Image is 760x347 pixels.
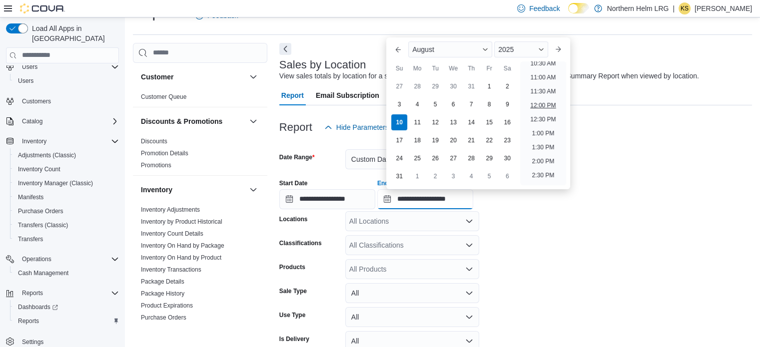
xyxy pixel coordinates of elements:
span: Settings [22,338,43,346]
p: [PERSON_NAME] [695,2,752,14]
div: day-27 [445,150,461,166]
button: Cash Management [10,266,123,280]
span: 2025 [498,45,514,53]
a: Inventory Transactions [141,266,201,273]
span: KS [681,2,689,14]
label: Date Range [279,153,315,161]
div: day-26 [427,150,443,166]
div: day-30 [445,78,461,94]
span: Transfers [14,233,119,245]
span: Transfers (Classic) [14,219,119,231]
label: Locations [279,215,308,223]
div: day-2 [499,78,515,94]
a: Transfers [14,233,47,245]
button: Next [279,43,291,55]
span: Package Details [141,278,184,286]
span: Manifests [14,191,119,203]
span: Email Subscription [316,85,379,105]
span: Dark Mode [568,13,569,14]
h3: Sales by Location [279,59,366,71]
span: Purchase Orders [18,207,63,215]
span: Promotion Details [141,149,188,157]
span: Inventory [18,135,119,147]
a: Transfers (Classic) [14,219,72,231]
button: Adjustments (Classic) [10,148,123,162]
div: day-7 [463,96,479,112]
h3: Discounts & Promotions [141,116,222,126]
label: Sale Type [279,287,307,295]
span: Hide Parameters [336,122,389,132]
span: Adjustments (Classic) [14,149,119,161]
li: 2:30 PM [528,169,559,181]
button: Next month [550,41,566,57]
span: Product Expirations [141,302,193,310]
li: 10:30 AM [527,57,560,69]
button: Inventory [247,184,259,196]
li: 12:00 PM [526,99,560,111]
a: Dashboards [14,301,62,313]
button: Customer [141,72,245,82]
span: Promotions [141,161,171,169]
div: day-27 [391,78,407,94]
label: Start Date [279,179,308,187]
button: Open list of options [465,265,473,273]
div: day-19 [427,132,443,148]
span: Adjustments (Classic) [18,151,76,159]
div: day-3 [391,96,407,112]
div: day-13 [445,114,461,130]
div: day-14 [463,114,479,130]
span: Inventory Manager (Classic) [18,179,93,187]
a: Customers [18,95,55,107]
div: Mo [409,60,425,76]
img: Cova [20,3,65,13]
div: day-29 [427,78,443,94]
span: Catalog [18,115,119,127]
button: All [345,283,479,303]
a: Inventory by Product Historical [141,218,222,225]
span: Transfers (Classic) [18,221,68,229]
span: Inventory On Hand by Product [141,254,221,262]
div: day-22 [481,132,497,148]
li: 3:00 PM [528,183,559,195]
li: 1:30 PM [528,141,559,153]
span: Discounts [141,137,167,145]
span: Inventory Count Details [141,230,203,238]
button: Open list of options [465,241,473,249]
button: Hide Parameters [320,117,393,137]
span: Feedback [529,3,560,13]
button: Inventory Manager (Classic) [10,176,123,190]
div: Th [463,60,479,76]
label: Classifications [279,239,322,247]
button: Reports [2,286,123,300]
span: Dashboards [18,303,58,311]
span: Customer Queue [141,93,186,101]
div: day-24 [391,150,407,166]
div: Sa [499,60,515,76]
div: Su [391,60,407,76]
a: Dashboards [10,300,123,314]
div: day-1 [481,78,497,94]
button: Transfers (Classic) [10,218,123,232]
button: Previous Month [390,41,406,57]
div: day-1 [409,168,425,184]
span: Transfers [18,235,43,243]
div: day-11 [409,114,425,130]
div: day-25 [409,150,425,166]
button: Inventory [2,134,123,148]
div: day-6 [499,168,515,184]
span: Purchase Orders [141,314,186,322]
span: Dashboards [14,301,119,313]
span: Operations [22,255,51,263]
a: Reports [14,315,43,327]
span: Inventory Count [14,163,119,175]
li: 11:30 AM [527,85,560,97]
div: Customer [133,91,267,107]
span: Cash Management [18,269,68,277]
div: Katrina Sirota [679,2,691,14]
li: 11:00 AM [527,71,560,83]
span: Inventory Count [18,165,60,173]
a: Cash Management [14,267,72,279]
div: day-4 [463,168,479,184]
a: Inventory Adjustments [141,206,200,213]
a: Manifests [14,191,47,203]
